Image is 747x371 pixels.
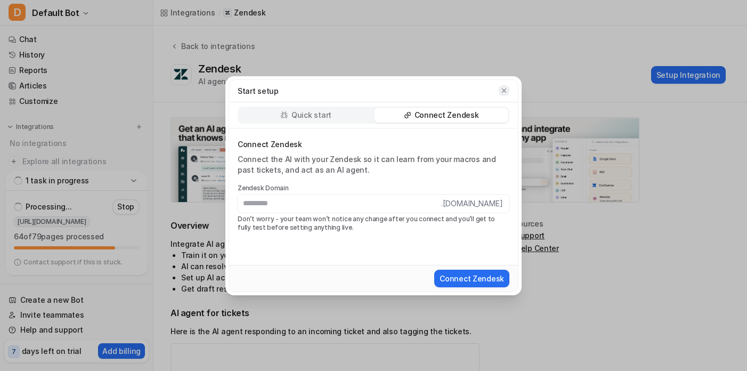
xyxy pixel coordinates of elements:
[238,139,509,150] p: Connect Zendesk
[238,215,509,232] p: Don’t worry - your team won’t notice any change after you connect and you’ll get to fully test be...
[291,110,331,120] p: Quick start
[434,270,509,287] button: Connect Zendesk
[415,110,479,120] p: Connect Zendesk
[441,195,509,213] span: .[DOMAIN_NAME]
[238,184,509,192] label: Zendesk Domain
[238,154,509,175] div: Connect the AI with your Zendesk so it can learn from your macros and past tickets, and act as an...
[238,85,279,96] p: Start setup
